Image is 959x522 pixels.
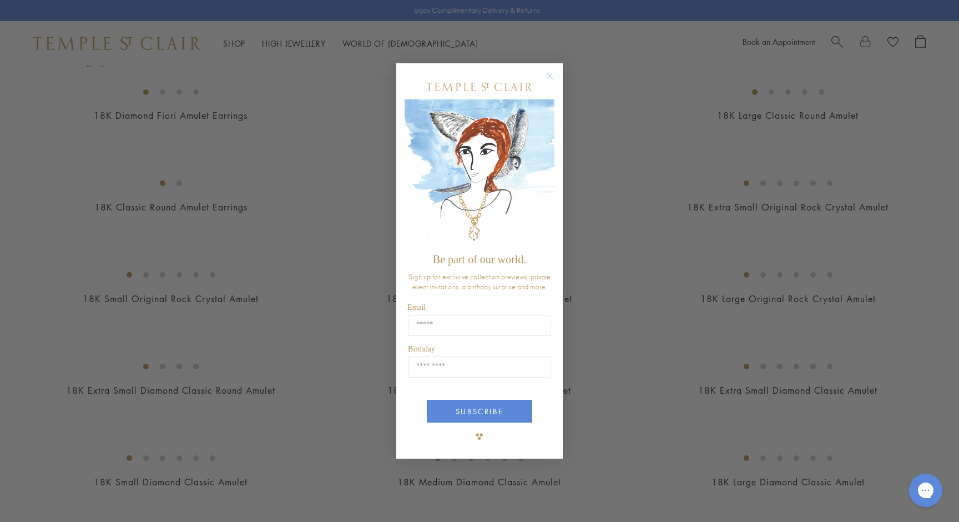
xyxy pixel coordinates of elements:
iframe: Gorgias live chat messenger [904,470,948,511]
span: Be part of our world. [433,253,526,265]
img: c4a9eb12-d91a-4d4a-8ee0-386386f4f338.jpeg [405,99,554,248]
span: Birthday [408,345,435,353]
button: SUBSCRIBE [427,400,532,423]
span: Email [407,303,426,312]
img: Temple St. Clair [427,83,532,91]
input: Email [408,315,551,336]
img: TSC [468,425,491,448]
button: Close dialog [548,74,562,88]
span: Sign up for exclusive collection previews, private event invitations, a birthday surprise and more. [408,272,551,292]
